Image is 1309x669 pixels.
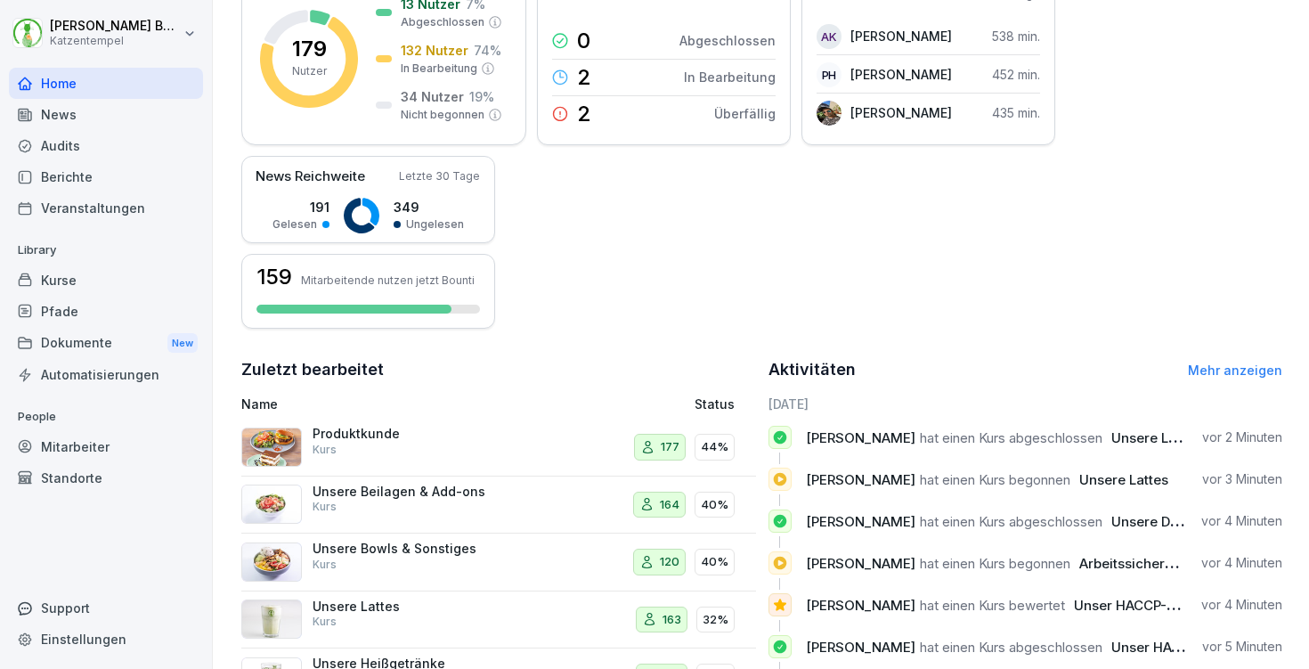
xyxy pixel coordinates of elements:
[9,624,203,655] a: Einstellungen
[9,236,203,265] p: Library
[850,27,952,45] p: [PERSON_NAME]
[850,103,952,122] p: [PERSON_NAME]
[9,192,203,224] a: Veranstaltungen
[1111,429,1200,446] span: Unsere Lattes
[241,477,756,534] a: Unsere Beilagen & Add-onsKurs16440%
[920,597,1065,614] span: hat einen Kurs bewertet
[9,99,203,130] a: News
[256,167,365,187] p: News Reichweite
[992,65,1040,84] p: 452 min.
[313,426,491,442] p: Produktkunde
[313,442,337,458] p: Kurs
[577,103,591,125] p: 2
[272,198,329,216] p: 191
[992,103,1040,122] p: 435 min.
[992,27,1040,45] p: 538 min.
[806,429,915,446] span: [PERSON_NAME]
[9,592,203,624] div: Support
[920,639,1102,656] span: hat einen Kurs abgeschlossen
[469,87,494,106] p: 19 %
[806,555,915,572] span: [PERSON_NAME]
[9,296,203,327] a: Pfade
[695,395,735,413] p: Status
[577,67,591,88] p: 2
[661,438,679,456] p: 177
[292,63,327,79] p: Nutzer
[241,543,302,582] img: ei04ryqe7fxjsz5spfhrf5na.png
[1188,363,1282,378] a: Mehr anzeigen
[577,30,590,52] p: 0
[1202,470,1282,488] p: vor 3 Minuten
[9,359,203,390] a: Automatisierungen
[920,513,1102,530] span: hat einen Kurs abgeschlossen
[701,438,728,456] p: 44%
[256,266,292,288] h3: 159
[50,19,180,34] p: [PERSON_NAME] Benedix
[850,65,952,84] p: [PERSON_NAME]
[301,273,475,287] p: Mitarbeitende nutzen jetzt Bounti
[9,161,203,192] a: Berichte
[401,107,484,123] p: Nicht begonnen
[401,61,477,77] p: In Bearbeitung
[9,130,203,161] a: Audits
[806,471,915,488] span: [PERSON_NAME]
[292,38,327,60] p: 179
[920,471,1070,488] span: hat einen Kurs begonnen
[394,198,464,216] p: 349
[474,41,501,60] p: 74 %
[1202,638,1282,656] p: vor 5 Minuten
[1079,555,1287,572] span: Arbeitssicherheit & Brandschutz
[50,35,180,47] p: Katzentempel
[703,611,728,629] p: 32%
[806,639,915,656] span: [PERSON_NAME]
[406,216,464,233] p: Ungelesen
[817,24,841,49] div: AK
[401,41,468,60] p: 132 Nutzer
[1111,513,1217,530] span: Unsere Desserts
[1201,596,1282,614] p: vor 4 Minuten
[1074,597,1218,614] span: Unser HACCP-Konzept
[806,597,915,614] span: [PERSON_NAME]
[9,327,203,360] a: DokumenteNew
[313,557,337,573] p: Kurs
[241,357,756,382] h2: Zuletzt bearbeitet
[9,327,203,360] div: Dokumente
[241,600,302,639] img: lekk7zbfdhfg8z7radtijnqi.png
[167,333,198,354] div: New
[663,611,681,629] p: 163
[9,403,203,431] p: People
[684,68,776,86] p: In Bearbeitung
[313,484,491,500] p: Unsere Beilagen & Add-ons
[817,62,841,87] div: PH
[9,431,203,462] a: Mitarbeiter
[701,496,728,514] p: 40%
[1111,639,1256,656] span: Unser HACCP-Konzept
[9,68,203,99] div: Home
[9,462,203,494] a: Standorte
[401,14,484,30] p: Abgeschlossen
[768,395,1283,413] h6: [DATE]
[241,428,302,467] img: ubrm3x2m0ajy8muzg063xjpe.png
[313,599,491,615] p: Unsere Lattes
[9,265,203,296] a: Kurse
[1202,428,1282,446] p: vor 2 Minuten
[920,555,1070,572] span: hat einen Kurs begonnen
[241,395,556,413] p: Name
[817,101,841,126] img: i4uywchdo8jcijutxzqx5jdr.png
[1201,554,1282,572] p: vor 4 Minuten
[241,485,302,524] img: mfxb536y0r59jvglhjdeznef.png
[806,513,915,530] span: [PERSON_NAME]
[714,104,776,123] p: Überfällig
[401,87,464,106] p: 34 Nutzer
[660,553,679,571] p: 120
[1079,471,1168,488] span: Unsere Lattes
[679,31,776,50] p: Abgeschlossen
